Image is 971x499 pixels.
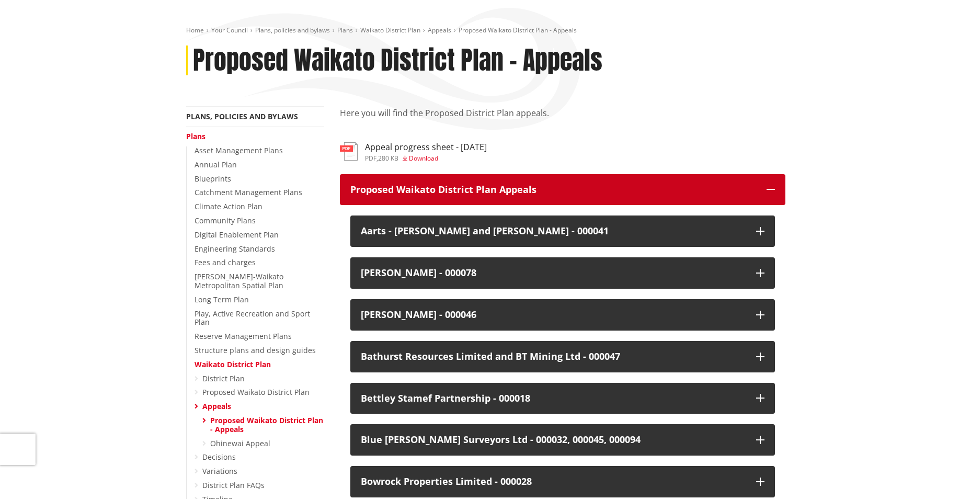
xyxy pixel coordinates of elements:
div: Blue [PERSON_NAME] Surveyors Ltd - 000032, 000045, 000094 [361,435,746,445]
a: Proposed Waikato District Plan - Appeals [210,415,323,434]
span: pdf [365,154,376,163]
a: Plans [186,131,205,141]
a: Decisions [202,452,236,462]
a: Appeals [428,26,451,35]
div: Aarts - [PERSON_NAME] and [PERSON_NAME] - 000041 [361,226,746,236]
a: Plans, policies and bylaws [186,111,298,121]
a: Appeal progress sheet - [DATE] pdf,280 KB Download [340,142,487,161]
h3: Appeal progress sheet - [DATE] [365,142,487,152]
div: , [365,155,487,162]
a: Engineering Standards [195,244,275,254]
div: [PERSON_NAME] - 000078 [361,268,746,278]
div: Bowrock Properties Limited - 000028 [361,477,746,487]
iframe: Messenger Launcher [923,455,961,493]
p: Proposed Waikato District Plan Appeals [350,185,756,195]
a: Waikato District Plan [195,359,271,369]
a: Appeals [202,401,231,411]
a: District Plan FAQs [202,480,265,490]
a: Digital Enablement Plan [195,230,279,240]
p: Here you will find the Proposed District Plan appeals. [340,107,785,132]
a: Proposed Waikato District Plan [202,387,310,397]
button: Proposed Waikato District Plan Appeals [340,174,785,206]
div: [PERSON_NAME] - 000046 [361,310,746,320]
a: [PERSON_NAME]-Waikato Metropolitan Spatial Plan [195,271,283,290]
span: Proposed Waikato District Plan - Appeals [459,26,577,35]
a: Ohinewai Appeal [210,438,270,448]
a: Climate Action Plan [195,201,262,211]
a: Plans [337,26,353,35]
button: [PERSON_NAME] - 000078 [350,257,775,289]
a: Blueprints [195,174,231,184]
a: Community Plans [195,216,256,225]
a: Structure plans and design guides [195,345,316,355]
button: Bettley Stamef Partnership - 000018 [350,383,775,414]
button: [PERSON_NAME] - 000046 [350,299,775,331]
a: District Plan [202,373,245,383]
div: Bettley Stamef Partnership - 000018 [361,393,746,404]
a: Waikato District Plan [360,26,420,35]
h1: Proposed Waikato District Plan - Appeals [193,46,602,76]
a: Fees and charges [195,257,256,267]
span: Download [409,154,438,163]
a: Plans, policies and bylaws [255,26,330,35]
nav: breadcrumb [186,26,785,35]
span: 280 KB [378,154,398,163]
button: Bathurst Resources Limited and BT Mining Ltd - 000047 [350,341,775,372]
a: Catchment Management Plans [195,187,302,197]
a: Variations [202,466,237,476]
a: Play, Active Recreation and Sport Plan [195,309,310,327]
a: Asset Management Plans [195,145,283,155]
a: Annual Plan [195,160,237,169]
button: Blue [PERSON_NAME] Surveyors Ltd - 000032, 000045, 000094 [350,424,775,456]
button: Bowrock Properties Limited - 000028 [350,466,775,497]
button: Aarts - [PERSON_NAME] and [PERSON_NAME] - 000041 [350,216,775,247]
a: Home [186,26,204,35]
a: Reserve Management Plans [195,331,292,341]
img: document-pdf.svg [340,142,358,161]
a: Long Term Plan [195,294,249,304]
a: Your Council [211,26,248,35]
div: Bathurst Resources Limited and BT Mining Ltd - 000047 [361,351,746,362]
